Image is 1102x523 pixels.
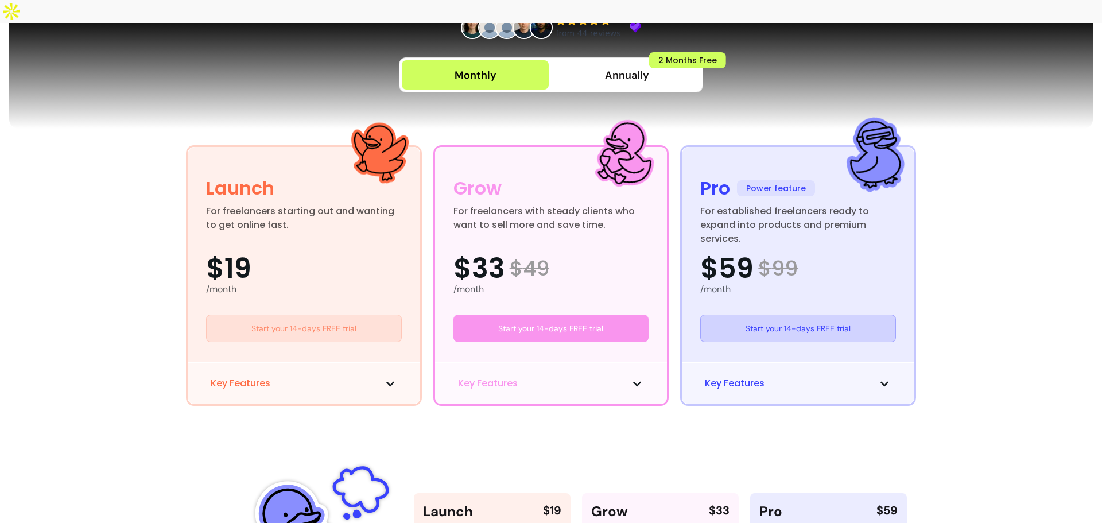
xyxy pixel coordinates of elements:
[700,175,730,202] div: Pro
[700,282,896,296] div: /month
[700,315,896,342] a: Start your 14-days FREE trial
[206,282,402,296] div: /month
[700,255,754,282] span: $59
[591,502,628,521] div: Grow
[700,204,896,232] div: For established freelancers ready to expand into products and premium services.
[458,377,645,390] button: Key Features
[423,502,473,521] div: Launch
[206,315,402,342] a: Start your 14-days FREE trial
[649,52,726,68] span: 2 Months Free
[758,257,798,280] span: $ 99
[453,255,505,282] span: $33
[543,502,561,521] div: $ 19
[458,377,518,390] span: Key Features
[453,315,649,342] a: Start your 14-days FREE trial
[705,377,765,390] span: Key Features
[605,67,649,83] span: Annually
[206,175,274,202] div: Launch
[211,377,397,390] button: Key Features
[510,257,549,280] span: $ 49
[206,204,402,232] div: For freelancers starting out and wanting to get online fast.
[211,377,270,390] span: Key Features
[737,180,815,196] span: Power feature
[453,204,649,232] div: For freelancers with steady clients who want to sell more and save time.
[705,377,891,390] button: Key Features
[759,502,782,521] div: Pro
[206,255,251,282] span: $19
[453,282,649,296] div: /month
[876,502,898,521] div: $59
[709,502,730,521] div: $ 33
[453,175,502,202] div: Grow
[455,67,496,83] div: Monthly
